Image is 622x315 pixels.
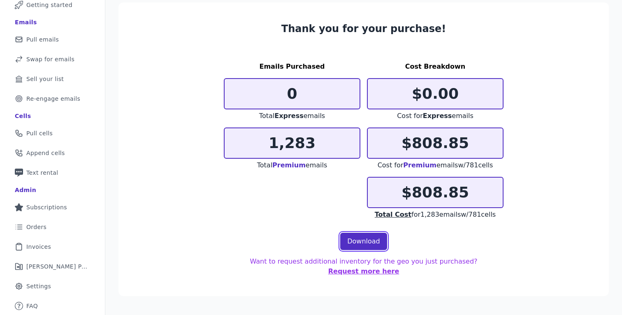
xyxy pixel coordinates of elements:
p: $808.85 [368,135,503,151]
span: Total emails [259,112,325,120]
span: Invoices [26,243,51,251]
h3: Thank you for your purchase! [224,22,504,35]
span: Getting started [26,1,72,9]
p: 1,283 [225,135,360,151]
a: Pull emails [7,30,98,49]
h3: Emails Purchased [224,62,360,72]
a: Re-engage emails [7,90,98,108]
a: Subscriptions [7,198,98,216]
a: Append cells [7,144,98,162]
span: Cost for emails [397,112,473,120]
h3: Cost Breakdown [367,62,504,72]
a: FAQ [7,297,98,315]
span: Text rental [26,169,58,177]
span: FAQ [26,302,38,310]
span: Pull cells [26,129,53,137]
span: Cost for emails w/ 781 cells [378,161,493,169]
span: Swap for emails [26,55,74,63]
span: Express [274,112,304,120]
div: Admin [15,186,36,194]
span: Total Cost [375,211,411,218]
span: Orders [26,223,46,231]
a: Sell your list [7,70,98,88]
p: $808.85 [368,184,503,201]
p: Want to request additional inventory for the geo you just purchased? [224,257,504,276]
a: Text rental [7,164,98,182]
p: 0 [225,86,360,102]
span: Subscriptions [26,203,67,211]
span: Total emails [257,161,327,169]
a: [PERSON_NAME] Performance [7,257,98,276]
div: Cells [15,112,31,120]
a: Settings [7,277,98,295]
span: Express [423,112,452,120]
span: Settings [26,282,51,290]
span: Pull emails [26,35,59,44]
span: Premium [272,161,306,169]
span: Re-engage emails [26,95,80,103]
span: Sell your list [26,75,64,83]
span: Premium [403,161,436,169]
button: Request more here [328,266,399,276]
p: $0.00 [368,86,503,102]
a: Swap for emails [7,50,98,68]
a: Orders [7,218,98,236]
div: Emails [15,18,37,26]
span: for 1,283 emails w/ 781 cells [375,211,496,218]
a: Invoices [7,238,98,256]
span: Append cells [26,149,65,157]
a: Pull cells [7,124,98,142]
span: [PERSON_NAME] Performance [26,262,88,271]
a: Download [340,233,387,250]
